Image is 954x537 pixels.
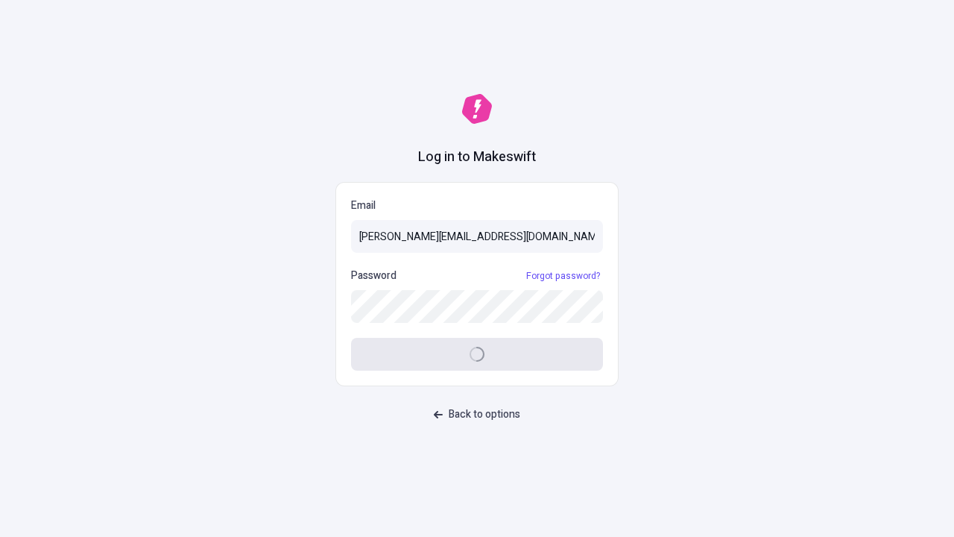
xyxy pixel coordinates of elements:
button: Back to options [425,401,529,428]
span: Back to options [449,406,520,423]
p: Password [351,268,397,284]
a: Forgot password? [523,270,603,282]
input: Email [351,220,603,253]
p: Email [351,198,603,214]
h1: Log in to Makeswift [418,148,536,167]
